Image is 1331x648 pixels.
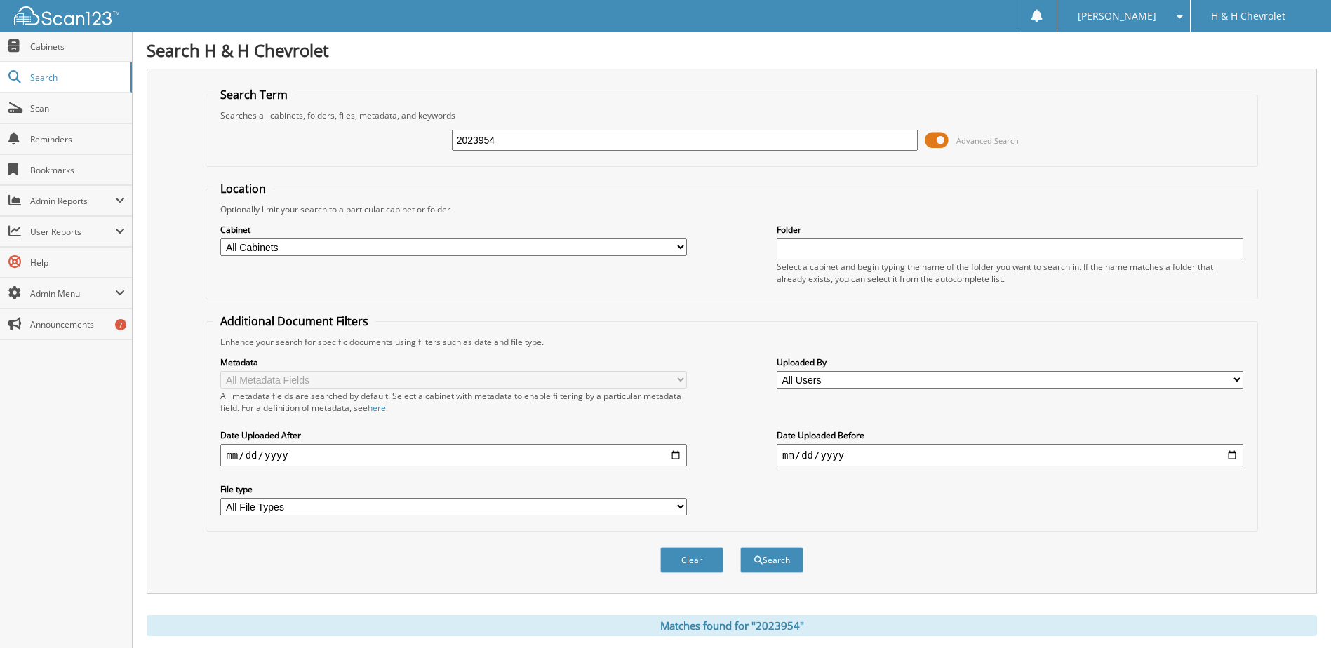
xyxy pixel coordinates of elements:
[220,390,687,414] div: All metadata fields are searched by default. Select a cabinet with metadata to enable filtering b...
[30,164,125,176] span: Bookmarks
[30,226,115,238] span: User Reports
[1211,12,1285,20] span: H & H Chevrolet
[777,224,1243,236] label: Folder
[30,72,123,83] span: Search
[213,203,1250,215] div: Optionally limit your search to a particular cabinet or folder
[213,336,1250,348] div: Enhance your search for specific documents using filters such as date and file type.
[213,109,1250,121] div: Searches all cabinets, folders, files, metadata, and keywords
[147,615,1317,636] div: Matches found for "2023954"
[30,288,115,299] span: Admin Menu
[660,547,723,573] button: Clear
[14,6,119,25] img: scan123-logo-white.svg
[30,102,125,114] span: Scan
[777,429,1243,441] label: Date Uploaded Before
[115,319,126,330] div: 7
[220,356,687,368] label: Metadata
[368,402,386,414] a: here
[213,313,375,329] legend: Additional Document Filters
[213,181,273,196] legend: Location
[777,356,1243,368] label: Uploaded By
[220,224,687,236] label: Cabinet
[30,195,115,207] span: Admin Reports
[777,261,1243,285] div: Select a cabinet and begin typing the name of the folder you want to search in. If the name match...
[30,41,125,53] span: Cabinets
[213,87,295,102] legend: Search Term
[740,547,803,573] button: Search
[220,444,687,466] input: start
[1078,12,1156,20] span: [PERSON_NAME]
[30,318,125,330] span: Announcements
[220,429,687,441] label: Date Uploaded After
[30,257,125,269] span: Help
[147,39,1317,62] h1: Search H & H Chevrolet
[956,135,1019,146] span: Advanced Search
[30,133,125,145] span: Reminders
[220,483,687,495] label: File type
[777,444,1243,466] input: end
